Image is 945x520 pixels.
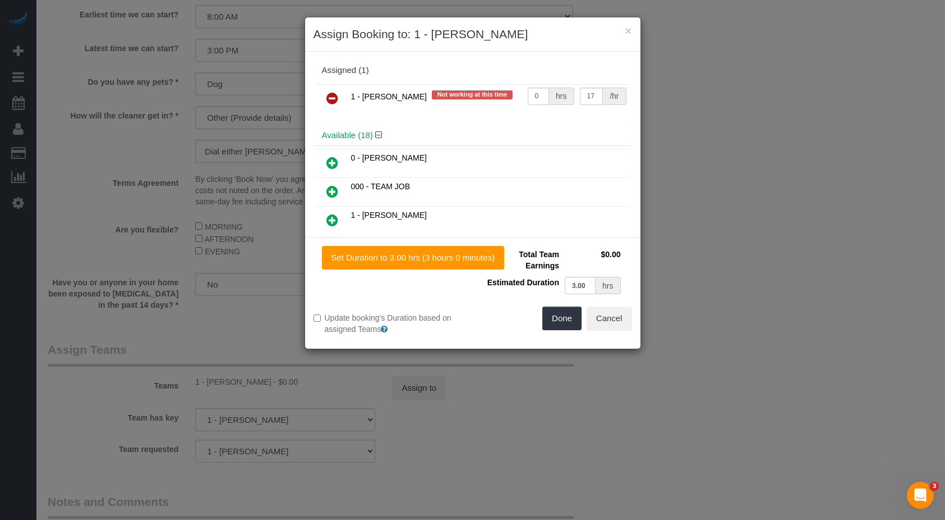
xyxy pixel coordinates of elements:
label: Update booking's Duration based on assigned Teams [314,312,464,335]
iframe: Intercom live chat [907,482,934,509]
span: Not working at this time [432,90,513,99]
span: Estimated Duration [487,278,559,287]
span: 3 [930,482,939,491]
h3: Assign Booking to: 1 - [PERSON_NAME] [314,26,632,43]
span: 0 - [PERSON_NAME] [351,153,427,162]
button: Set Duration to 3.00 hrs (3 hours 0 minutes) [322,246,505,270]
input: Update booking's Duration based on assigned Teams [314,314,321,322]
button: × [625,25,631,37]
span: 000 - TEAM JOB [351,182,411,191]
button: Cancel [587,307,632,330]
span: 1 - [PERSON_NAME] [351,92,427,101]
td: $0.00 [562,246,624,274]
div: Assigned (1) [322,66,624,75]
h4: Available (18) [322,131,624,140]
div: hrs [549,88,574,105]
td: Total Team Earnings [481,246,562,274]
button: Done [542,307,582,330]
span: 1 - [PERSON_NAME] [351,211,427,220]
div: hrs [596,277,620,294]
div: /hr [603,88,626,105]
